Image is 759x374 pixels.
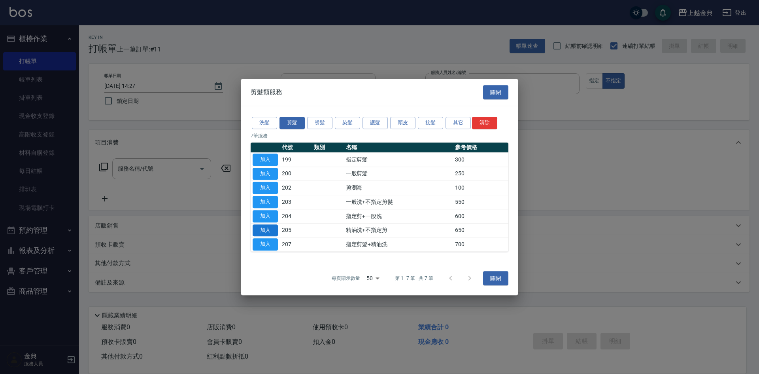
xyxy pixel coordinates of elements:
[253,154,278,166] button: 加入
[253,182,278,194] button: 加入
[280,152,312,167] td: 199
[335,117,360,129] button: 染髮
[472,117,497,129] button: 清除
[453,142,508,153] th: 參考價格
[252,117,277,129] button: 洗髮
[253,238,278,251] button: 加入
[344,167,453,181] td: 一般剪髮
[344,195,453,209] td: 一般洗+不指定剪髮
[280,181,312,195] td: 202
[253,196,278,208] button: 加入
[280,223,312,237] td: 205
[253,224,278,237] button: 加入
[453,209,508,223] td: 600
[344,237,453,252] td: 指定剪髮+精油洗
[418,117,443,129] button: 接髮
[280,237,312,252] td: 207
[395,275,433,282] p: 第 1–7 筆 共 7 筆
[251,132,508,139] p: 7 筆服務
[344,142,453,153] th: 名稱
[453,223,508,237] td: 650
[312,142,344,153] th: 類別
[344,223,453,237] td: 精油洗+不指定剪
[280,195,312,209] td: 203
[483,271,508,286] button: 關閉
[446,117,471,129] button: 其它
[453,195,508,209] td: 550
[280,167,312,181] td: 200
[344,152,453,167] td: 指定剪髮
[280,209,312,223] td: 204
[344,181,453,195] td: 剪瀏海
[453,181,508,195] td: 100
[307,117,332,129] button: 燙髮
[453,152,508,167] td: 300
[332,275,360,282] p: 每頁顯示數量
[453,237,508,252] td: 700
[483,85,508,100] button: 關閉
[253,168,278,180] button: 加入
[251,88,282,96] span: 剪髮類服務
[453,167,508,181] td: 250
[363,268,382,289] div: 50
[279,117,305,129] button: 剪髮
[253,210,278,222] button: 加入
[363,117,388,129] button: 護髮
[390,117,415,129] button: 頭皮
[344,209,453,223] td: 指定剪+一般洗
[280,142,312,153] th: 代號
